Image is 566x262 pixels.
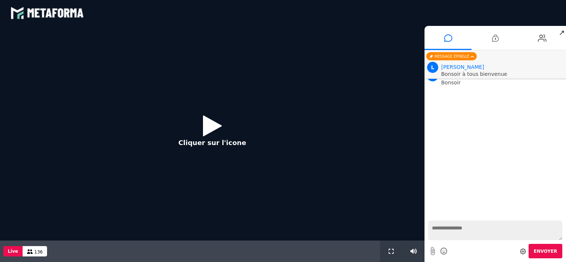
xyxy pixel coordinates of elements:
button: Cliquer sur l'icone [171,110,253,157]
p: Cliquer sur l'icone [178,138,246,148]
span: ↗ [557,26,566,39]
span: Envoyer [534,249,557,254]
button: Live [3,246,23,256]
span: Animateur [441,64,484,70]
span: L [427,62,438,73]
button: Envoyer [529,244,562,258]
div: Message épinglé [426,52,477,60]
span: 136 [34,249,43,255]
p: Bonsoir [441,80,564,85]
p: Bonsoir à tous bienvenue [441,71,564,77]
